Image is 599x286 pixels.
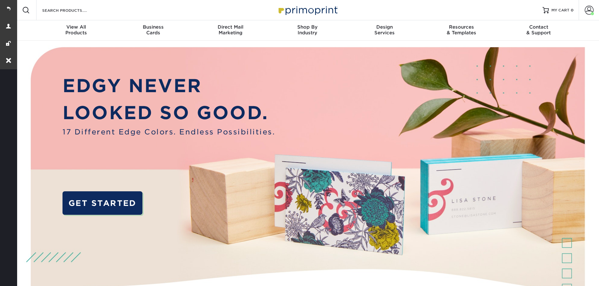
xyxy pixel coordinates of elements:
[346,24,423,36] div: Services
[115,20,192,41] a: BusinessCards
[551,8,569,13] span: MY CART
[63,191,142,215] a: GET STARTED
[423,24,500,36] div: & Templates
[192,24,269,30] span: Direct Mail
[423,24,500,30] span: Resources
[346,20,423,41] a: DesignServices
[38,24,115,36] div: Products
[115,24,192,30] span: Business
[269,24,346,36] div: Industry
[42,6,103,14] input: SEARCH PRODUCTS.....
[269,24,346,30] span: Shop By
[500,24,577,30] span: Contact
[276,3,339,17] img: Primoprint
[192,24,269,36] div: Marketing
[63,72,275,99] p: EDGY NEVER
[38,20,115,41] a: View AllProducts
[269,20,346,41] a: Shop ByIndustry
[38,24,115,30] span: View All
[63,99,275,126] p: LOOKED SO GOOD.
[115,24,192,36] div: Cards
[500,24,577,36] div: & Support
[63,126,275,137] span: 17 Different Edge Colors. Endless Possibilities.
[500,20,577,41] a: Contact& Support
[346,24,423,30] span: Design
[192,20,269,41] a: Direct MailMarketing
[423,20,500,41] a: Resources& Templates
[571,8,574,12] span: 0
